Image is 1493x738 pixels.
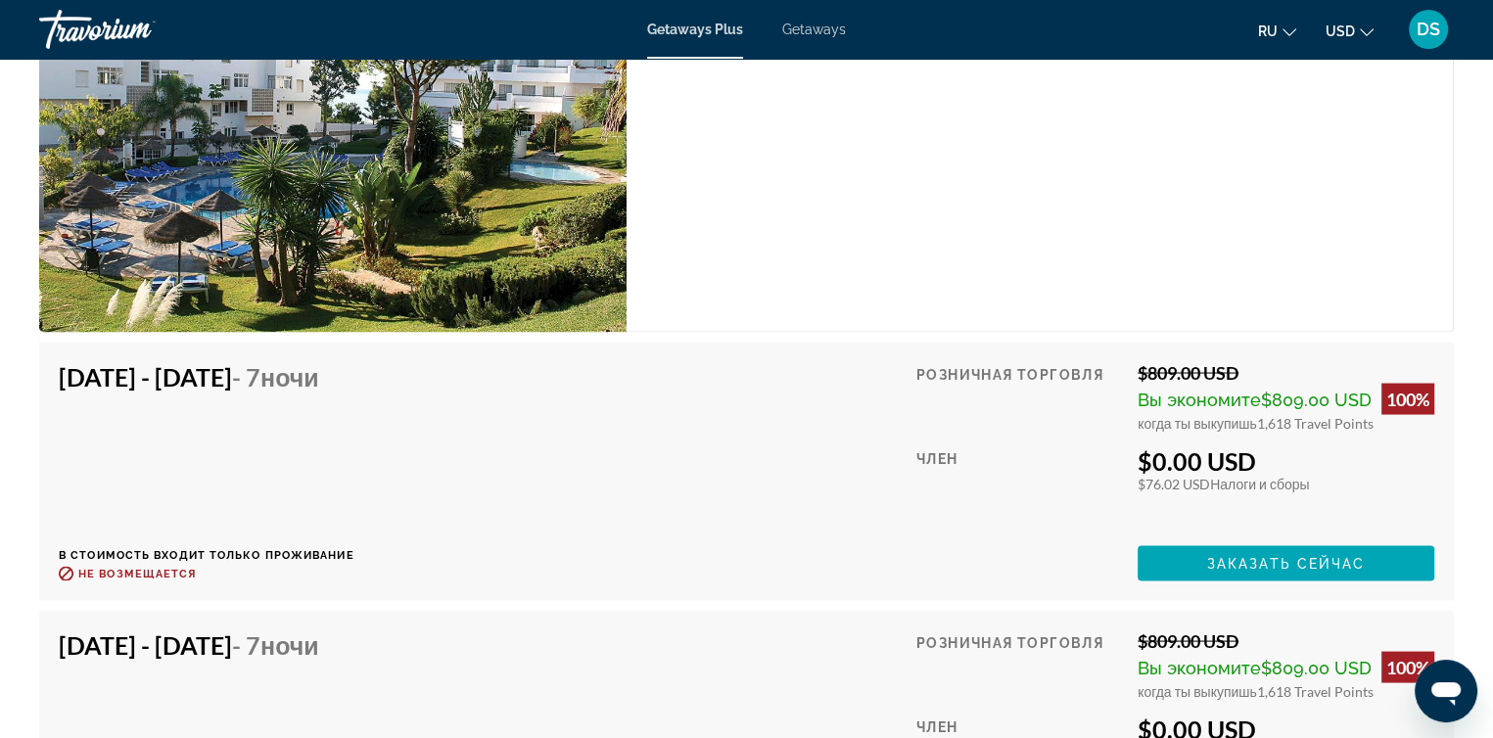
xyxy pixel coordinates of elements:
span: Вы экономите [1138,389,1261,409]
span: Налоги и сборы [1210,475,1309,491]
span: ru [1258,23,1278,39]
span: Заказать сейчас [1207,555,1366,571]
span: 1,618 Travel Points [1257,682,1374,699]
span: DS [1417,20,1440,39]
span: Вы экономите [1138,657,1261,677]
div: Розничная торговля [916,361,1123,431]
div: $809.00 USD [1138,361,1434,383]
span: USD [1326,23,1355,39]
span: Не возмещается [78,567,196,579]
p: В стоимость входит только проживание [59,548,354,561]
div: Розничная торговля [916,629,1123,699]
button: Заказать сейчас [1138,545,1434,580]
a: Getaways Plus [647,22,743,37]
span: - 7 [232,361,319,391]
span: $809.00 USD [1261,389,1372,409]
div: $0.00 USD [1138,445,1434,475]
span: - 7 [232,629,319,659]
h4: [DATE] - [DATE] [59,361,340,391]
span: когда ты выкупишь [1138,414,1257,431]
span: ночи [260,361,319,391]
div: $76.02 USD [1138,475,1434,491]
a: Travorium [39,4,235,55]
button: Change language [1258,17,1296,45]
iframe: Кнопка запуска окна обмена сообщениями [1415,660,1477,722]
span: 1,618 Travel Points [1257,414,1374,431]
a: Getaways [782,22,846,37]
button: Change currency [1326,17,1374,45]
span: когда ты выкупишь [1138,682,1257,699]
div: Член [916,445,1123,530]
div: 100% [1381,383,1434,414]
button: User Menu [1403,9,1454,50]
div: 100% [1381,651,1434,682]
div: $809.00 USD [1138,629,1434,651]
h4: [DATE] - [DATE] [59,629,340,659]
span: ночи [260,629,319,659]
span: $809.00 USD [1261,657,1372,677]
